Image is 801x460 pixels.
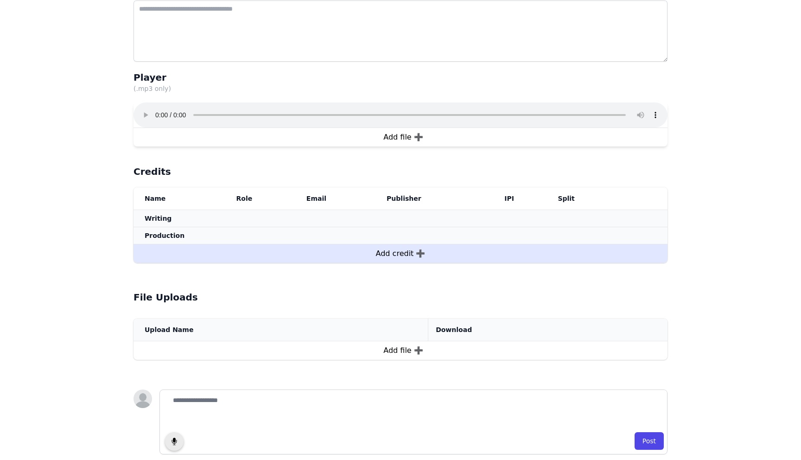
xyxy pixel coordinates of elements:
h1: Player [133,71,667,84]
button: Add file ➕ [139,336,667,365]
th: IPI [499,187,552,210]
th: Upload Name [133,319,428,341]
th: Email [301,187,381,210]
th: Role [230,187,300,210]
th: Writing [133,210,667,227]
h1: Credits [133,165,667,178]
th: Publisher [381,187,499,210]
th: Name [133,187,230,210]
h3: (.mp3 only) [133,84,667,93]
button: Add file ➕ [139,122,667,152]
th: Split [552,187,624,210]
img: Start recording [165,432,184,451]
th: Production [133,227,667,244]
th: Download [428,319,667,341]
button: Post [635,432,664,450]
h1: File Uploads [133,291,667,304]
button: Add credit ➕ [133,239,667,268]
